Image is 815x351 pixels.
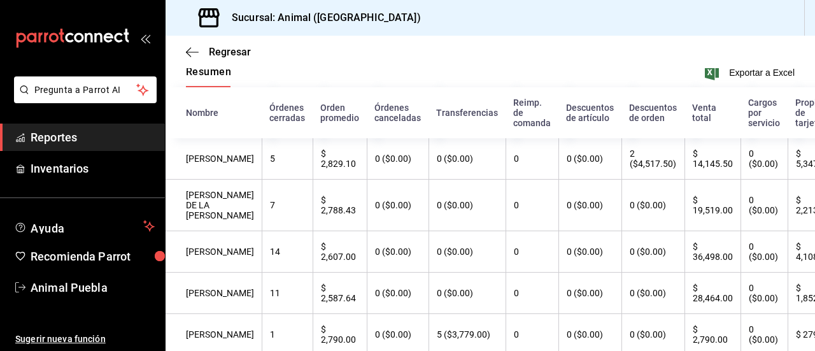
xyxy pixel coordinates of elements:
[186,66,231,87] div: navigation tabs
[621,87,684,138] th: Descuentos de orden
[140,33,150,43] button: open_drawer_menu
[262,138,313,180] th: 5
[9,92,157,106] a: Pregunta a Parrot AI
[429,180,506,231] th: 0 ($0.00)
[558,87,621,138] th: Descuentos de artículo
[166,87,262,138] th: Nombre
[222,10,421,25] h3: Sucursal: Animal ([GEOGRAPHIC_DATA])
[313,87,367,138] th: Orden promedio
[684,273,741,314] th: $ 28,464.00
[367,273,429,314] th: 0 ($0.00)
[31,218,138,234] span: Ayuda
[741,138,788,180] th: 0 ($0.00)
[429,138,506,180] th: 0 ($0.00)
[166,231,262,273] th: [PERSON_NAME]
[367,231,429,273] th: 0 ($0.00)
[31,160,155,177] span: Inventarios
[621,138,684,180] th: 2 ($4,517.50)
[506,87,558,138] th: Reimp. de comanda
[313,273,367,314] th: $ 2,587.64
[558,273,621,314] th: 0 ($0.00)
[684,180,741,231] th: $ 19,519.00
[262,231,313,273] th: 14
[262,273,313,314] th: 11
[506,180,558,231] th: 0
[313,180,367,231] th: $ 2,788.43
[166,138,262,180] th: [PERSON_NAME]
[621,231,684,273] th: 0 ($0.00)
[313,231,367,273] th: $ 2,607.00
[621,273,684,314] th: 0 ($0.00)
[262,87,313,138] th: Órdenes cerradas
[707,65,795,80] button: Exportar a Excel
[741,87,788,138] th: Cargos por servicio
[506,231,558,273] th: 0
[31,279,155,296] span: Animal Puebla
[367,138,429,180] th: 0 ($0.00)
[186,46,251,58] button: Regresar
[558,231,621,273] th: 0 ($0.00)
[429,87,506,138] th: Transferencias
[313,138,367,180] th: $ 2,829.10
[741,231,788,273] th: 0 ($0.00)
[209,46,251,58] span: Regresar
[31,248,155,265] span: Recomienda Parrot
[166,273,262,314] th: [PERSON_NAME]
[506,138,558,180] th: 0
[621,180,684,231] th: 0 ($0.00)
[558,180,621,231] th: 0 ($0.00)
[558,138,621,180] th: 0 ($0.00)
[741,180,788,231] th: 0 ($0.00)
[262,180,313,231] th: 7
[166,180,262,231] th: [PERSON_NAME] DE LA [PERSON_NAME]
[741,273,788,314] th: 0 ($0.00)
[14,76,157,103] button: Pregunta a Parrot AI
[367,87,429,138] th: Órdenes canceladas
[31,129,155,146] span: Reportes
[684,87,741,138] th: Venta total
[429,273,506,314] th: 0 ($0.00)
[367,180,429,231] th: 0 ($0.00)
[684,231,741,273] th: $ 36,498.00
[429,231,506,273] th: 0 ($0.00)
[34,83,137,97] span: Pregunta a Parrot AI
[15,333,155,346] span: Sugerir nueva función
[506,273,558,314] th: 0
[186,66,231,87] button: Resumen
[684,138,741,180] th: $ 14,145.50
